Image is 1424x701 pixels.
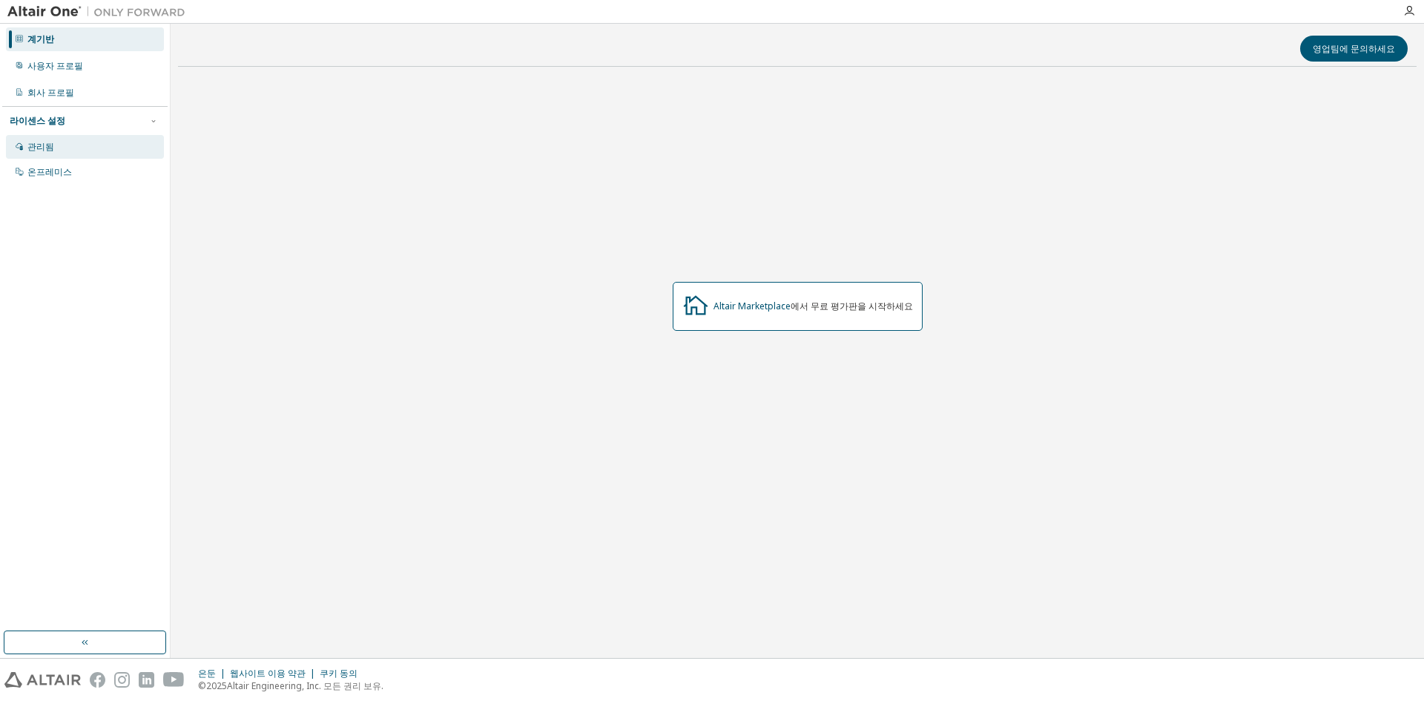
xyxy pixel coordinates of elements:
[198,679,206,692] font: ©
[27,165,72,178] font: 온프레미스
[227,679,383,692] font: Altair Engineering, Inc. 모든 권리 보유.
[4,672,81,688] img: altair_logo.svg
[198,667,216,679] font: 은둔
[27,33,54,45] font: 계기반
[206,679,227,692] font: 2025
[90,672,105,688] img: facebook.svg
[27,59,83,72] font: 사용자 프로필
[1300,36,1408,62] button: 영업팀에 문의하세요
[27,140,54,153] font: 관리됨
[7,4,193,19] img: 알타이르 원
[139,672,154,688] img: linkedin.svg
[10,114,65,127] font: 라이센스 설정
[320,667,357,679] font: 쿠키 동의
[163,672,185,688] img: youtube.svg
[791,300,913,312] font: 에서 무료 평가판을 시작하세요
[230,667,306,679] font: 웹사이트 이용 약관
[114,672,130,688] img: instagram.svg
[1313,42,1395,55] font: 영업팀에 문의하세요
[713,300,791,312] a: Altair Marketplace
[27,86,74,99] font: 회사 프로필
